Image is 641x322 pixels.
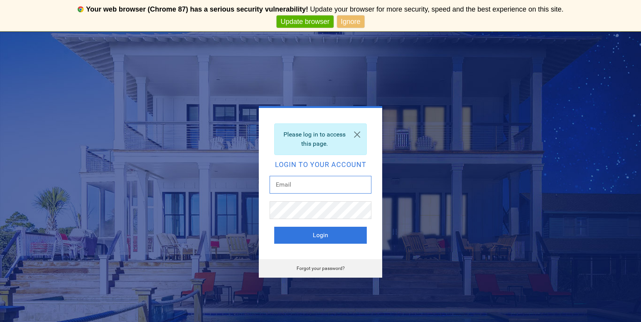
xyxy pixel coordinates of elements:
h2: Login to your account [274,161,367,168]
b: Your web browser (Chrome 87) has a serious security vulnerability! [86,5,308,13]
a: Update browser [277,15,333,28]
a: Close [348,124,366,145]
a: Ignore [337,15,364,28]
input: Email [270,176,371,194]
span: Update your browser for more security, speed and the best experience on this site. [310,5,563,13]
a: Forgot your password? [297,266,345,271]
button: Login [274,227,367,244]
div: Please log in to access this page. [274,123,367,155]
